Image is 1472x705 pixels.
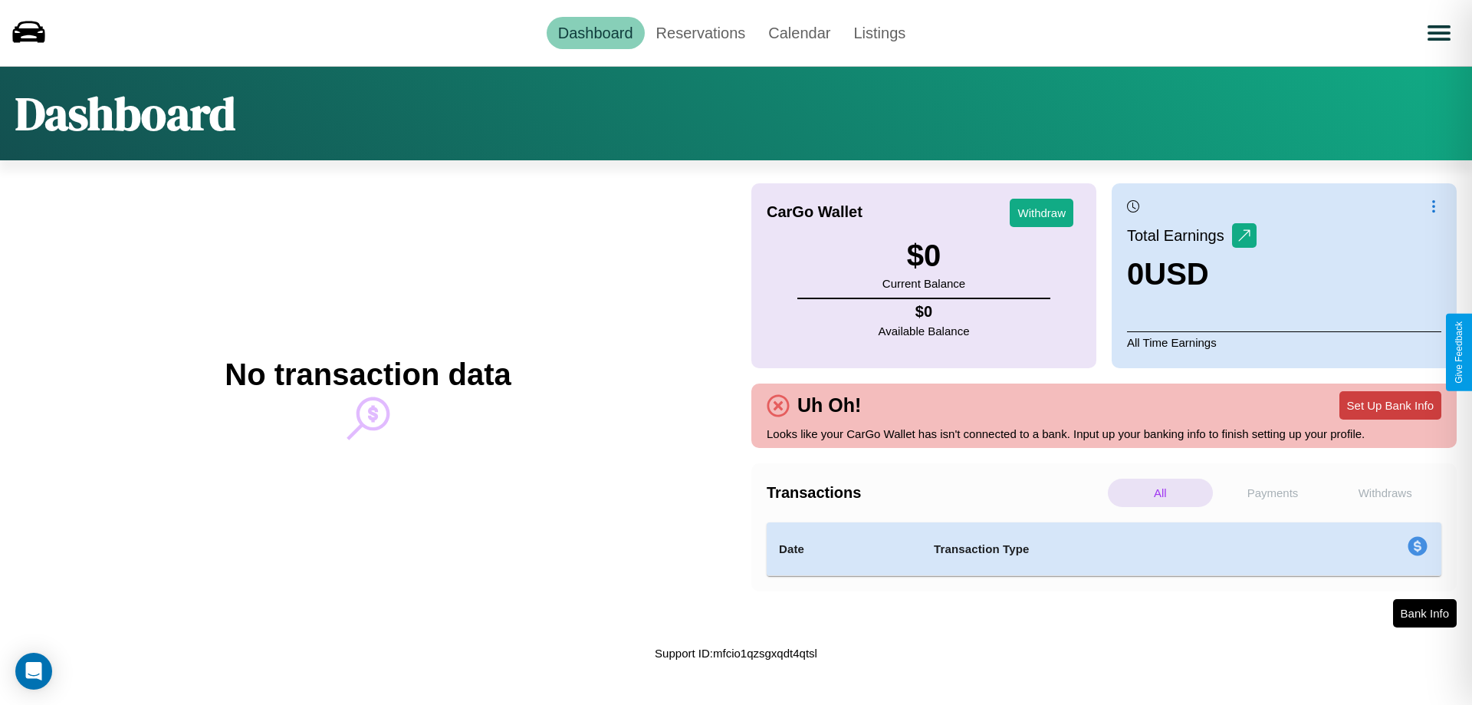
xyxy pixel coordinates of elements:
[790,394,869,417] h4: Uh Oh!
[1010,199,1073,227] button: Withdraw
[882,239,965,273] h3: $ 0
[757,17,842,49] a: Calendar
[15,82,235,145] h1: Dashboard
[1127,222,1232,249] p: Total Earnings
[767,203,863,221] h4: CarGo Wallet
[842,17,917,49] a: Listings
[1339,391,1441,420] button: Set Up Bank Info
[1221,479,1326,507] p: Payments
[1393,599,1457,628] button: Bank Info
[1454,321,1464,384] div: Give Feedback
[767,522,1441,576] table: simple table
[1127,257,1257,292] h3: 0 USD
[1418,12,1460,54] button: Open menu
[779,540,909,558] h4: Date
[15,653,52,690] div: Open Intercom Messenger
[1127,331,1441,353] p: All Time Earnings
[767,423,1441,444] p: Looks like your CarGo Wallet has isn't connected to a bank. Input up your banking info to finish ...
[547,17,645,49] a: Dashboard
[879,303,970,321] h4: $ 0
[225,357,511,392] h2: No transaction data
[1108,479,1213,507] p: All
[934,540,1282,558] h4: Transaction Type
[645,17,757,49] a: Reservations
[1332,479,1437,507] p: Withdraws
[655,643,817,664] p: Support ID: mfcio1qzsgxqdt4qtsl
[879,321,970,341] p: Available Balance
[882,273,965,294] p: Current Balance
[767,484,1104,502] h4: Transactions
